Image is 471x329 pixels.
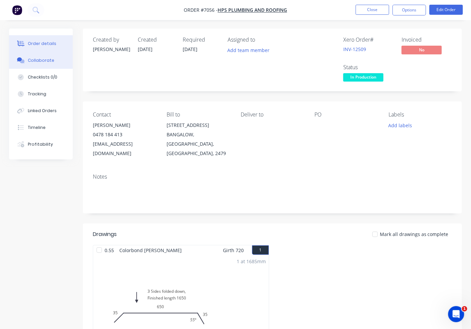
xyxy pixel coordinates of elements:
[228,46,273,55] button: Add team member
[9,86,73,102] button: Tracking
[462,306,467,312] span: 1
[167,111,230,118] div: Bill to
[28,74,57,80] div: Checklists 0/0
[237,258,266,265] div: 1 at 1685mm
[167,130,230,158] div: BANGALOW, [GEOGRAPHIC_DATA], [GEOGRAPHIC_DATA], 2479
[393,5,426,15] button: Options
[28,57,54,63] div: Collaborate
[241,111,304,118] div: Deliver to
[93,46,130,53] div: [PERSON_NAME]
[223,245,244,255] span: Girth 720
[224,46,273,55] button: Add team member
[184,7,218,13] span: Order #7056 -
[117,245,184,255] span: Colorbond [PERSON_NAME]
[93,121,156,130] div: [PERSON_NAME]
[93,174,452,180] div: Notes
[343,46,366,52] a: INV-12509
[343,73,384,82] span: In Production
[138,37,175,43] div: Created
[93,37,130,43] div: Created by
[9,119,73,136] button: Timeline
[28,91,46,97] div: Tracking
[429,5,463,15] button: Edit Order
[389,111,452,118] div: Labels
[356,5,389,15] button: Close
[167,121,230,158] div: [STREET_ADDRESS]BANGALOW, [GEOGRAPHIC_DATA], [GEOGRAPHIC_DATA], 2479
[9,52,73,69] button: Collaborate
[28,125,46,131] div: Timeline
[343,64,394,70] div: Status
[12,5,22,15] img: Factory
[315,111,378,118] div: PO
[28,141,53,147] div: Profitability
[93,111,156,118] div: Contact
[228,37,295,43] div: Assigned to
[138,46,153,52] span: [DATE]
[93,121,156,158] div: [PERSON_NAME]0478 184 413[EMAIL_ADDRESS][DOMAIN_NAME]
[385,121,416,130] button: Add labels
[93,139,156,158] div: [EMAIL_ADDRESS][DOMAIN_NAME]
[28,41,56,47] div: Order details
[343,73,384,83] button: In Production
[183,37,220,43] div: Required
[9,69,73,86] button: Checklists 0/0
[93,230,117,238] div: Drawings
[343,37,394,43] div: Xero Order #
[9,102,73,119] button: Linked Orders
[183,46,197,52] span: [DATE]
[93,130,156,139] div: 0478 184 413
[9,35,73,52] button: Order details
[402,37,452,43] div: Invoiced
[102,245,117,255] span: 0.55
[218,7,287,13] a: HPS Plumbing and Roofing
[380,231,449,238] span: Mark all drawings as complete
[252,245,269,255] button: 1
[28,108,57,114] div: Linked Orders
[9,136,73,153] button: Profitability
[448,306,464,322] iframe: Intercom live chat
[402,46,442,54] span: No
[167,121,230,130] div: [STREET_ADDRESS]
